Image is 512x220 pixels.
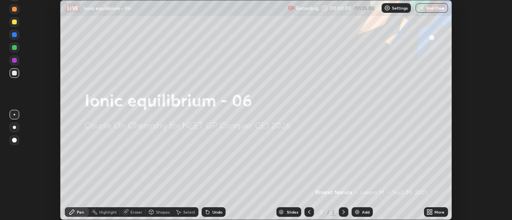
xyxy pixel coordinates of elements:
p: Ionic equilibrium - 06 [84,5,131,11]
p: LIVE [67,5,78,11]
div: / [327,210,329,214]
div: Add [362,210,370,214]
p: Settings [392,6,408,10]
img: end-class-cross [418,5,425,11]
div: More [434,210,444,214]
button: End Class [416,3,448,13]
div: Pen [77,210,84,214]
div: 2 [331,208,336,216]
img: recording.375f2c34.svg [288,5,294,11]
p: Recording [296,5,318,11]
div: Select [183,210,195,214]
div: Undo [212,210,222,214]
img: class-settings-icons [384,5,390,11]
img: add-slide-button [354,209,360,215]
div: 2 [317,210,325,214]
div: Highlight [99,210,117,214]
div: Shapes [156,210,170,214]
div: Slides [287,210,298,214]
div: Eraser [130,210,142,214]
